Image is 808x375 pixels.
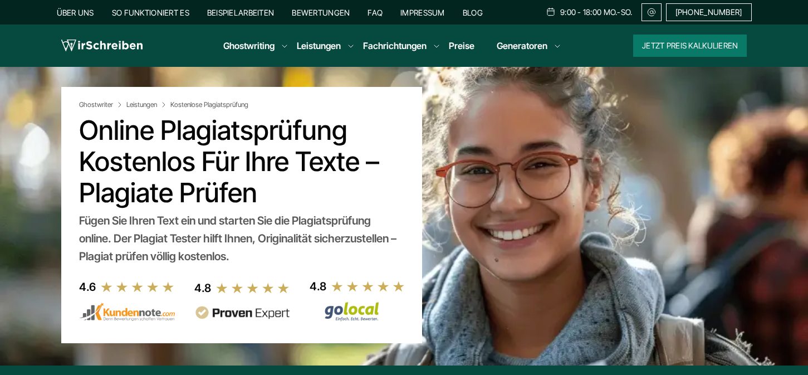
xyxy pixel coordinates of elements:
[400,8,445,17] a: Impressum
[310,301,405,322] img: Wirschreiben Bewertungen
[126,100,168,109] a: Leistungen
[368,8,383,17] a: FAQ
[449,40,474,51] a: Preise
[647,8,657,17] img: Email
[112,8,189,17] a: So funktioniert es
[331,280,405,293] img: stars
[79,115,404,208] h1: Online Plagiatsprüfung kostenlos für Ihre Texte – Plagiate prüfen
[100,281,175,293] img: stars
[463,8,483,17] a: Blog
[363,39,427,52] a: Fachrichtungen
[194,306,290,320] img: provenexpert reviews
[79,100,124,109] a: Ghostwriter
[297,39,341,52] a: Leistungen
[79,303,175,322] img: kundennote
[57,8,94,17] a: Über uns
[79,278,96,296] div: 4.6
[666,3,752,21] a: [PHONE_NUMBER]
[292,8,350,17] a: Bewertungen
[216,282,290,294] img: stars
[310,277,326,295] div: 4.8
[61,37,143,54] img: logo wirschreiben
[223,39,275,52] a: Ghostwriting
[194,279,211,297] div: 4.8
[79,212,404,265] div: Fügen Sie Ihren Text ein und starten Sie die Plagiatsprüfung online. Der Plagiat Tester hilft Ihn...
[675,8,742,17] span: [PHONE_NUMBER]
[560,8,633,17] span: 9:00 - 18:00 Mo.-So.
[170,100,248,109] span: Kostenlose Plagiatsprüfung
[546,7,556,16] img: Schedule
[633,35,747,57] button: Jetzt Preis kalkulieren
[207,8,274,17] a: Beispielarbeiten
[497,39,547,52] a: Generatoren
